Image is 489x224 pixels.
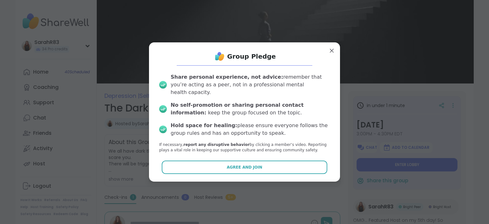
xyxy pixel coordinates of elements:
b: No self-promotion or sharing personal contact information: [171,102,304,116]
b: Share personal experience, not advice: [171,74,283,80]
div: remember that you’re acting as a peer, not in a professional mental health capacity. [171,73,330,96]
p: If necessary, by clicking a member‘s video. Reporting plays a vital role in keeping our supportiv... [159,142,330,153]
b: Hold space for healing: [171,122,237,128]
b: report any disruptive behavior [183,142,250,147]
button: Agree and Join [162,161,328,174]
div: please ensure everyone follows the group rules and has an opportunity to speak. [171,122,330,137]
span: Agree and Join [227,164,262,170]
div: keep the group focused on the topic. [171,101,330,117]
h1: Group Pledge [227,52,276,61]
img: ShareWell Logo [213,50,226,63]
